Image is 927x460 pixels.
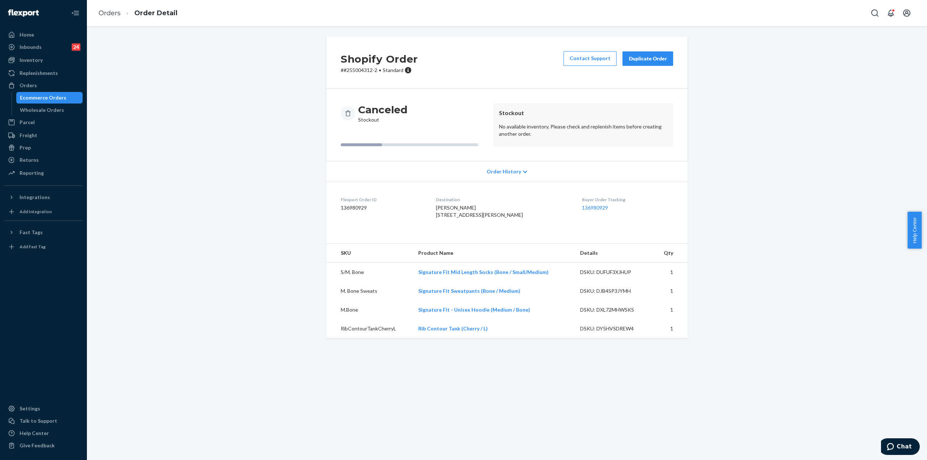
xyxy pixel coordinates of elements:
[629,55,667,62] div: Duplicate Order
[20,31,34,38] div: Home
[326,263,412,282] td: S/M. Bone
[907,212,922,249] button: Help Center
[4,67,83,79] a: Replenishments
[4,142,83,153] a: Prep
[72,43,80,51] div: 24
[20,132,37,139] div: Freight
[20,82,37,89] div: Orders
[20,442,55,449] div: Give Feedback
[574,244,654,263] th: Details
[20,43,42,51] div: Inbounds
[654,282,688,300] td: 1
[20,144,31,151] div: Prep
[580,306,648,313] div: DSKU: DXL72MHWSKS
[16,104,83,116] a: Wholesale Orders
[20,229,43,236] div: Fast Tags
[20,69,58,77] div: Replenishments
[4,227,83,238] button: Fast Tags
[418,307,530,313] a: Signature Fit - Unisex Hoodie (Medium / Bone)
[326,244,412,263] th: SKU
[326,319,412,338] td: RibContourTankCherryL
[4,54,83,66] a: Inventory
[93,3,183,24] ol: breadcrumbs
[580,325,648,332] div: DSKU: DY5HVSDREW4
[418,288,520,294] a: Signature Fit Sweatpants (Bone / Medium)
[4,191,83,203] button: Integrations
[881,438,920,456] iframe: Opens a widget where you can chat to one of our agents
[4,117,83,128] a: Parcel
[580,287,648,295] div: DSKU: DJB4SP3JYMH
[20,417,57,425] div: Talk to Support
[4,154,83,166] a: Returns
[884,6,898,20] button: Open notifications
[341,197,424,203] dt: Flexport Order ID
[4,206,83,218] a: Add Integration
[654,319,688,338] td: 1
[418,325,488,332] a: Rib Contour Tank (Cherry / L)
[20,405,40,412] div: Settings
[654,244,688,263] th: Qty
[563,51,617,66] a: Contact Support
[4,415,83,427] button: Talk to Support
[499,109,667,117] header: Stockout
[4,29,83,41] a: Home
[412,244,574,263] th: Product Name
[4,167,83,179] a: Reporting
[4,241,83,253] a: Add Fast Tag
[16,92,83,104] a: Ecommerce Orders
[20,194,50,201] div: Integrations
[358,103,407,123] div: Stockout
[326,300,412,319] td: M.Bone
[654,263,688,282] td: 1
[20,94,66,101] div: Ecommerce Orders
[68,6,83,20] button: Close Navigation
[4,130,83,141] a: Freight
[4,440,83,451] button: Give Feedback
[20,244,46,250] div: Add Fast Tag
[326,282,412,300] td: M. Bone Sweats
[580,269,648,276] div: DSKU: DUFUF3XJHUP
[134,9,177,17] a: Order Detail
[899,6,914,20] button: Open account menu
[383,67,403,73] span: Standard
[4,403,83,414] a: Settings
[341,51,418,67] h2: Shopify Order
[436,197,571,203] dt: Destination
[98,9,121,17] a: Orders
[654,300,688,319] td: 1
[622,51,673,66] button: Duplicate Order
[582,197,673,203] dt: Buyer Order Tracking
[20,119,35,126] div: Parcel
[868,6,882,20] button: Open Search Box
[20,208,52,215] div: Add Integration
[436,204,523,218] span: [PERSON_NAME] [STREET_ADDRESS][PERSON_NAME]
[341,204,424,211] dd: 136980929
[4,80,83,91] a: Orders
[341,67,418,74] p: # #255004312-2
[8,9,39,17] img: Flexport logo
[20,169,44,177] div: Reporting
[582,204,608,211] a: 136980929
[4,427,83,439] a: Help Center
[358,103,407,116] h3: Canceled
[20,430,49,437] div: Help Center
[20,56,43,64] div: Inventory
[4,41,83,53] a: Inbounds24
[487,168,521,175] span: Order History
[20,106,64,114] div: Wholesale Orders
[499,123,667,138] p: No available inventory. Please check and replenish items before creating another order.
[379,67,381,73] span: •
[418,269,549,275] a: Signature Fit Mid Length Socks (Bone / Small/Medium)
[20,156,39,164] div: Returns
